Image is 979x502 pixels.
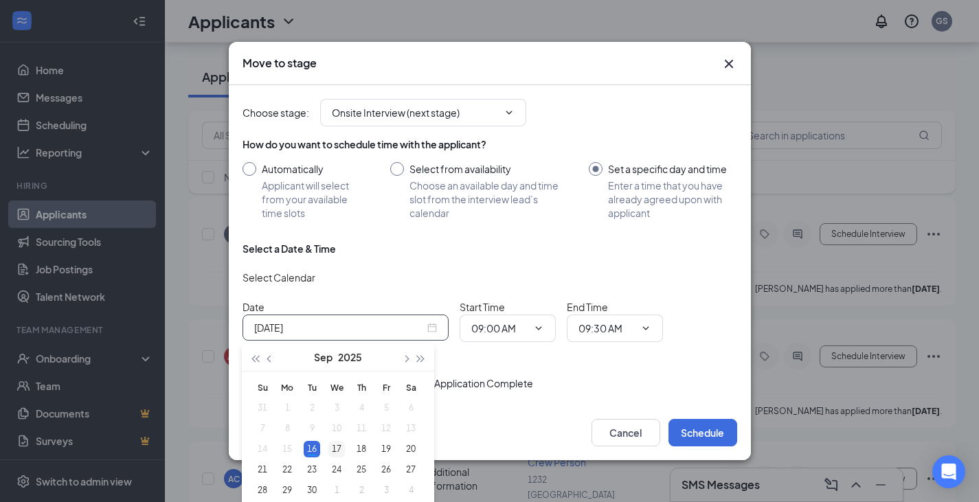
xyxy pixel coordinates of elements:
[578,321,635,336] input: End time
[403,441,419,457] div: 20
[374,377,398,398] th: Fr
[403,461,419,478] div: 27
[721,56,737,72] svg: Cross
[243,271,315,284] span: Select Calendar
[300,480,324,501] td: 2025-09-30
[567,301,608,313] span: End Time
[324,439,349,459] td: 2025-09-17
[328,482,345,499] div: 1
[378,441,394,457] div: 19
[403,482,419,499] div: 4
[250,459,275,480] td: 2025-09-21
[243,242,336,255] div: Select a Date & Time
[314,343,333,371] button: Sep
[279,461,295,478] div: 22
[349,480,374,501] td: 2025-10-02
[328,461,345,478] div: 24
[471,321,528,336] input: Start time
[374,439,398,459] td: 2025-09-19
[275,459,300,480] td: 2025-09-22
[460,301,505,313] span: Start Time
[378,482,394,499] div: 3
[243,301,265,313] span: Date
[243,137,737,151] div: How do you want to schedule time with the applicant?
[250,377,275,398] th: Su
[304,441,320,457] div: 16
[533,323,544,334] svg: ChevronDown
[374,480,398,501] td: 2025-10-03
[279,482,295,499] div: 29
[398,439,423,459] td: 2025-09-20
[349,377,374,398] th: Th
[254,320,425,335] input: Sep 16, 2025
[300,459,324,480] td: 2025-09-23
[328,441,345,457] div: 17
[243,56,317,71] h3: Move to stage
[304,482,320,499] div: 30
[592,419,660,446] button: Cancel
[378,461,394,478] div: 26
[504,107,515,118] svg: ChevronDown
[353,441,370,457] div: 18
[374,459,398,480] td: 2025-09-26
[275,377,300,398] th: Mo
[250,480,275,501] td: 2025-09-28
[300,377,324,398] th: Tu
[324,480,349,501] td: 2025-10-01
[349,439,374,459] td: 2025-09-18
[398,480,423,501] td: 2025-10-04
[324,377,349,398] th: We
[398,459,423,480] td: 2025-09-27
[254,482,271,499] div: 28
[932,455,965,488] div: Open Intercom Messenger
[275,480,300,501] td: 2025-09-29
[324,459,349,480] td: 2025-09-24
[398,377,423,398] th: Sa
[338,343,362,371] button: 2025
[353,461,370,478] div: 25
[349,459,374,480] td: 2025-09-25
[254,461,271,478] div: 21
[304,461,320,478] div: 23
[243,105,309,120] span: Choose stage :
[668,419,737,446] button: Schedule
[300,439,324,459] td: 2025-09-16
[353,482,370,499] div: 2
[721,56,737,72] button: Close
[640,323,651,334] svg: ChevronDown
